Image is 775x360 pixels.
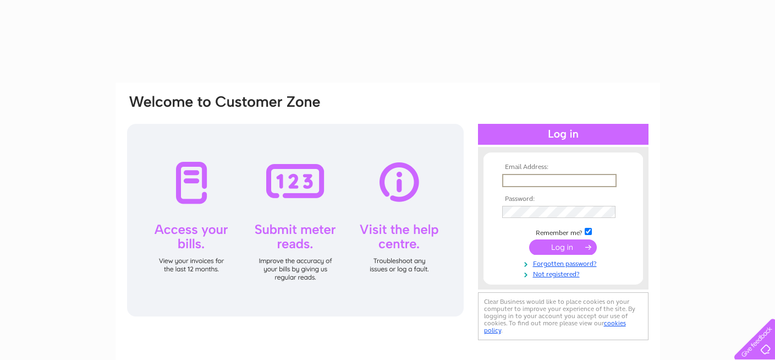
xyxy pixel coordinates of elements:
a: cookies policy [484,319,626,334]
th: Password: [499,195,627,203]
div: Clear Business would like to place cookies on your computer to improve your experience of the sit... [478,292,648,340]
td: Remember me? [499,226,627,237]
a: Forgotten password? [502,258,627,268]
a: Not registered? [502,268,627,279]
th: Email Address: [499,163,627,171]
input: Submit [529,239,597,255]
